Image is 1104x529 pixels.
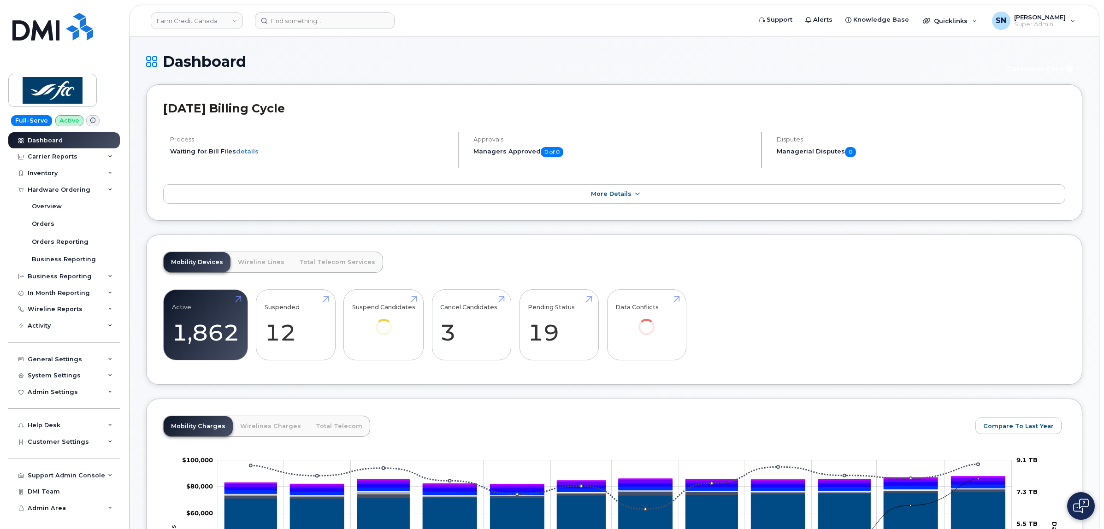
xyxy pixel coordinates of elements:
[146,53,995,70] h1: Dashboard
[164,252,230,272] a: Mobility Devices
[1016,488,1038,495] tspan: 7.3 TB
[163,101,1065,115] h2: [DATE] Billing Cycle
[164,416,233,436] a: Mobility Charges
[591,190,632,197] span: More Details
[182,456,213,464] tspan: $100,000
[236,147,259,155] a: details
[541,147,563,157] span: 0 of 0
[225,489,1005,498] g: Roaming
[186,482,213,490] g: $0
[1073,499,1089,513] img: Open chat
[999,61,1082,77] button: Customer Card
[352,294,415,347] a: Suspend Candidates
[777,136,1065,143] h4: Disputes
[528,294,590,355] a: Pending Status 19
[1016,456,1038,464] tspan: 9.1 TB
[292,252,383,272] a: Total Telecom Services
[473,136,753,143] h4: Approvals
[265,294,327,355] a: Suspended 12
[473,147,753,157] h5: Managers Approved
[182,456,213,464] g: $0
[186,509,213,517] tspan: $60,000
[615,294,678,347] a: Data Conflicts
[983,422,1054,430] span: Compare To Last Year
[225,476,1005,485] g: QST
[170,147,450,156] li: Waiting for Bill Files
[975,417,1062,434] button: Compare To Last Year
[170,136,450,143] h4: Process
[845,147,856,157] span: 0
[1016,520,1038,527] tspan: 5.5 TB
[233,416,308,436] a: Wirelines Charges
[230,252,292,272] a: Wireline Lines
[440,294,502,355] a: Cancel Candidates 3
[186,509,213,517] g: $0
[172,294,239,355] a: Active 1,862
[186,482,213,490] tspan: $80,000
[308,416,370,436] a: Total Telecom
[777,147,1065,157] h5: Managerial Disputes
